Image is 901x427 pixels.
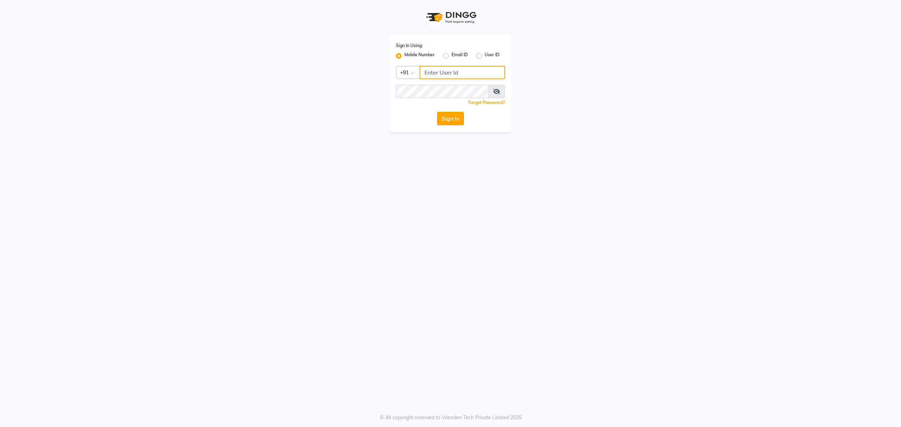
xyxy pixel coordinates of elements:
[422,7,479,28] img: logo1.svg
[404,52,435,60] label: Mobile Number
[485,52,499,60] label: User ID
[468,100,505,105] a: Forgot Password?
[396,43,423,49] label: Sign In Using:
[437,112,464,125] button: Sign In
[420,66,505,79] input: Username
[396,85,489,98] input: Username
[452,52,468,60] label: Email ID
